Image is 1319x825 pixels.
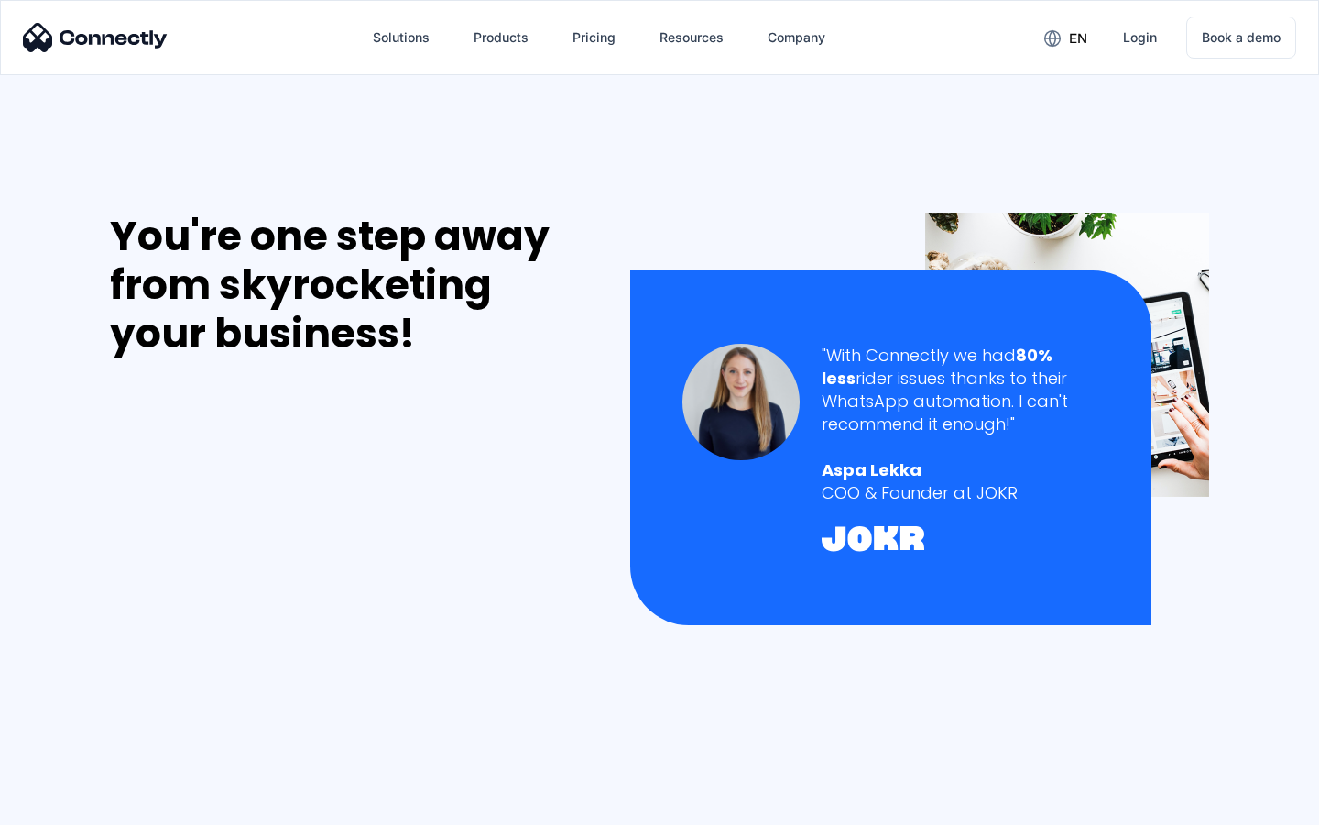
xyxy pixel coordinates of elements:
[558,16,630,60] a: Pricing
[768,25,825,50] div: Company
[1108,16,1172,60] a: Login
[572,25,616,50] div: Pricing
[659,25,724,50] div: Resources
[373,25,430,50] div: Solutions
[18,793,110,819] aside: Language selected: English
[1069,26,1087,51] div: en
[1186,16,1296,59] a: Book a demo
[110,213,592,357] div: You're one step away from skyrocketing your business!
[23,23,168,52] img: Connectly Logo
[474,25,529,50] div: Products
[822,458,921,481] strong: Aspa Lekka
[822,344,1099,436] div: "With Connectly we had rider issues thanks to their WhatsApp automation. I can't recommend it eno...
[110,379,385,800] iframe: Form 0
[37,793,110,819] ul: Language list
[1123,25,1157,50] div: Login
[822,344,1052,390] strong: 80% less
[822,481,1099,504] div: COO & Founder at JOKR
